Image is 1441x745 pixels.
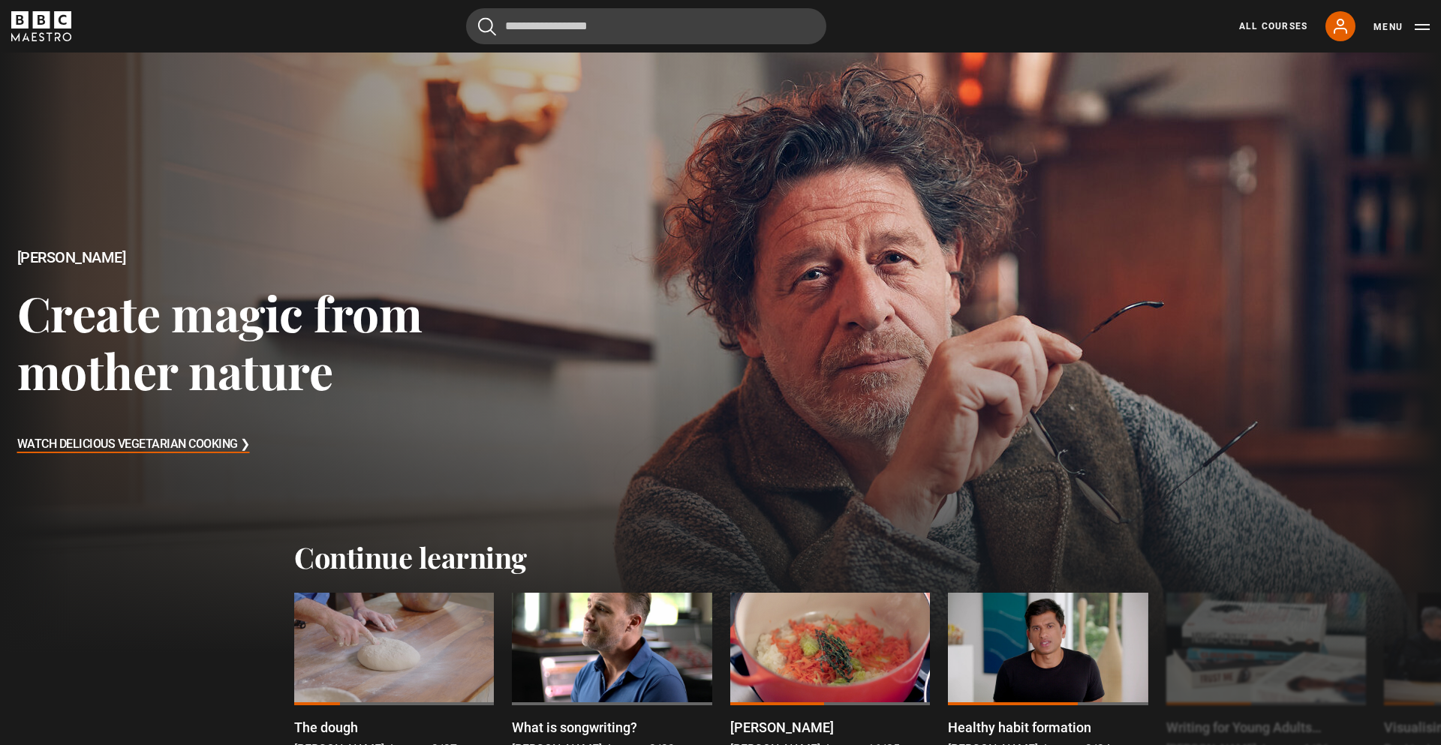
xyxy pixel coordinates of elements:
p: Writing for Young Adults Introduction [1166,717,1366,737]
h2: Continue learning [294,540,1147,575]
h2: [PERSON_NAME] [17,249,577,266]
p: What is songwriting? [512,717,637,737]
button: Toggle navigation [1373,20,1430,35]
p: [PERSON_NAME] [730,717,834,737]
p: Healthy habit formation [948,717,1091,737]
button: Submit the search query [478,17,496,36]
input: Search [466,8,826,44]
h3: Create magic from mother nature [17,284,577,400]
p: The dough [294,717,358,737]
svg: BBC Maestro [11,11,71,41]
a: All Courses [1239,20,1307,33]
h3: Watch Delicious Vegetarian Cooking ❯ [17,434,250,456]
